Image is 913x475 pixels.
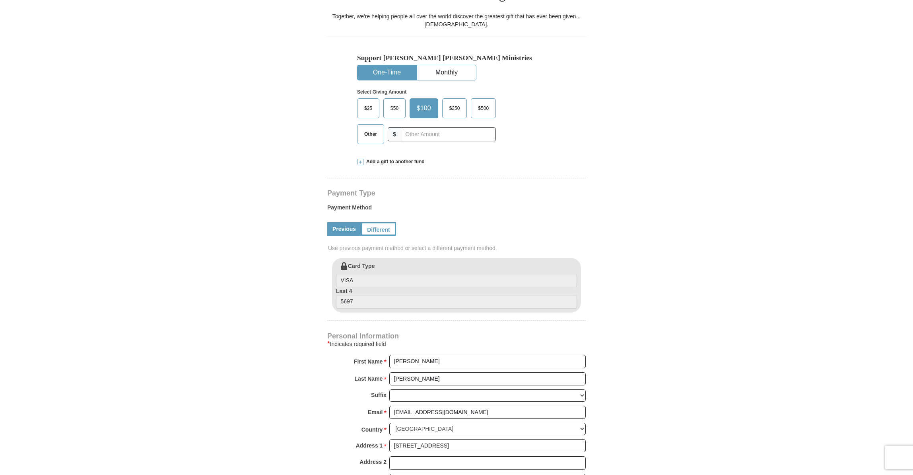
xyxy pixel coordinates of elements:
span: $50 [387,102,402,114]
div: Together, we're helping people all over the world discover the greatest gift that has ever been g... [327,12,586,28]
strong: Last Name [355,373,383,384]
strong: Email [368,407,383,418]
h5: Support [PERSON_NAME] [PERSON_NAME] Ministries [357,54,556,62]
span: Add a gift to another fund [363,158,425,165]
label: Last 4 [336,287,577,309]
h4: Personal Information [327,333,586,339]
h4: Payment Type [327,190,586,196]
label: Payment Method [327,203,586,215]
span: $100 [413,102,435,114]
strong: Suffix [371,389,387,401]
span: $250 [445,102,464,114]
span: $ [388,127,401,141]
a: Previous [327,222,361,236]
strong: Country [361,424,383,435]
span: $25 [360,102,376,114]
input: Other Amount [401,127,496,141]
div: Indicates required field [327,339,586,349]
strong: Address 2 [359,456,387,467]
button: Monthly [417,65,476,80]
button: One-Time [357,65,416,80]
strong: Address 1 [356,440,383,451]
span: Use previous payment method or select a different payment method. [328,244,587,252]
input: Last 4 [336,295,577,309]
a: Different [361,222,396,236]
input: Card Type [336,274,577,287]
span: $500 [474,102,493,114]
strong: Select Giving Amount [357,89,406,95]
span: Other [360,128,381,140]
label: Card Type [336,262,577,287]
strong: First Name [354,356,383,367]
